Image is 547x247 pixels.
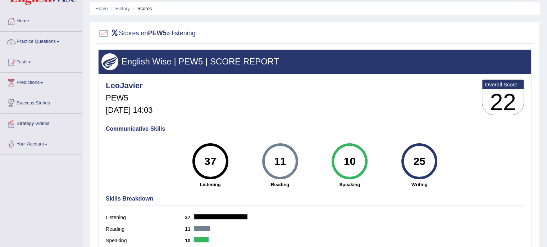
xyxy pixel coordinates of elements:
b: Overall Score [485,81,521,87]
li: Scores [131,5,152,12]
a: Your Account [0,134,82,152]
b: PEW5 [148,30,167,37]
a: Tests [0,52,82,70]
label: Listening [106,214,185,221]
h5: [DATE] 14:03 [106,106,152,114]
a: History [115,6,130,11]
img: wings.png [101,53,118,70]
div: 37 [197,146,223,176]
a: Home [95,6,108,11]
strong: Speaking [318,181,381,188]
b: 37 [185,215,194,220]
h3: 22 [482,89,524,115]
a: Home [0,11,82,29]
h4: LeoJavier [106,81,152,90]
strong: Reading [249,181,311,188]
h4: Communicative Skills [106,126,524,132]
div: 11 [267,146,293,176]
h4: Skills Breakdown [106,196,524,202]
h3: English Wise | PEW5 | SCORE REPORT [101,57,528,66]
a: Strategy Videos [0,114,82,132]
strong: Listening [179,181,242,188]
b: 10 [185,238,194,243]
a: Predictions [0,73,82,91]
b: 11 [185,226,194,232]
label: Speaking [106,237,185,244]
div: 10 [337,146,363,176]
h5: PEW5 [106,94,152,102]
strong: Writing [388,181,451,188]
h2: Scores on » listening [98,28,196,39]
label: Reading [106,225,185,233]
a: Success Stories [0,93,82,111]
a: Practice Questions [0,32,82,50]
div: 25 [406,146,433,176]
